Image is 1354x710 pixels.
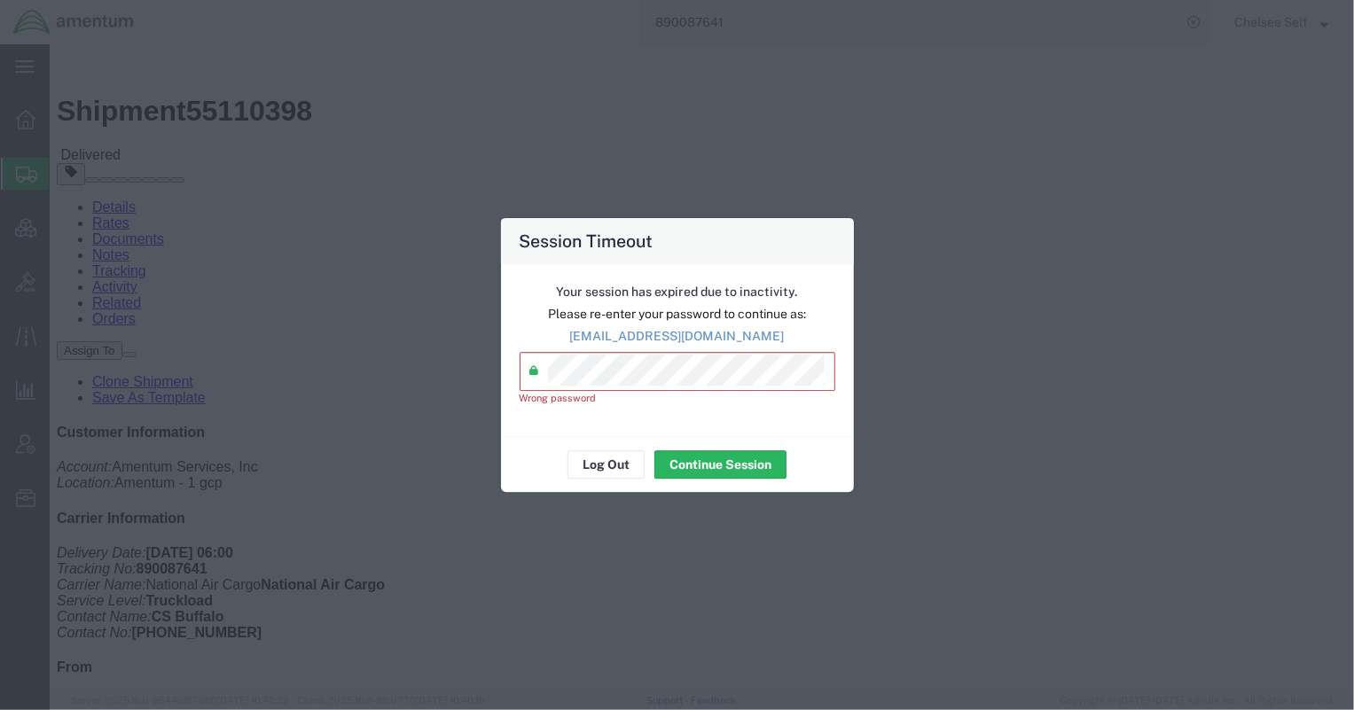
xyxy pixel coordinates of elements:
p: Please re-enter your password to continue as: [520,305,835,324]
button: Log Out [567,450,645,479]
p: Your session has expired due to inactivity. [520,283,835,301]
p: [EMAIL_ADDRESS][DOMAIN_NAME] [520,327,835,346]
h4: Session Timeout [519,228,653,254]
div: Wrong password [520,391,835,406]
button: Continue Session [654,450,787,479]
